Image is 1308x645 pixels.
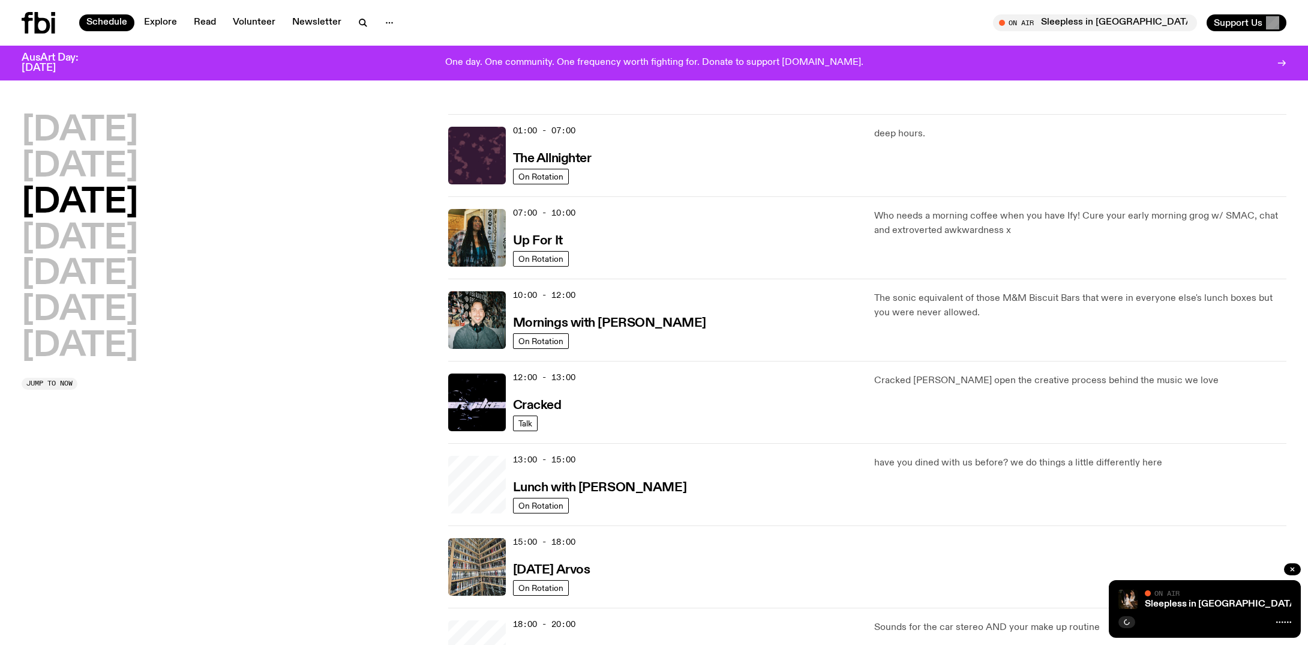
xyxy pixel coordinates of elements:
span: 07:00 - 10:00 [513,207,575,219]
p: Cracked [PERSON_NAME] open the creative process behind the music we love [874,374,1286,388]
p: have you dined with us before? we do things a little differently here [874,456,1286,470]
a: Mornings with [PERSON_NAME] [513,315,706,330]
a: Up For It [513,232,563,247]
span: On Air [1154,589,1180,597]
a: The Allnighter [513,150,592,165]
a: Sleepless in [GEOGRAPHIC_DATA] [1145,599,1299,609]
p: One day. One community. One frequency worth fighting for. Donate to support [DOMAIN_NAME]. [445,58,863,68]
span: On Rotation [518,583,563,592]
p: deep hours. [874,127,1286,141]
a: Volunteer [226,14,283,31]
p: Sounds for the car stereo AND your make up routine [874,620,1286,635]
a: Cracked [513,397,562,412]
img: A corner shot of the fbi music library [448,538,506,596]
span: 13:00 - 15:00 [513,454,575,465]
button: [DATE] [22,114,138,148]
a: [DATE] Arvos [513,562,590,577]
a: On Rotation [513,498,569,513]
button: Support Us [1207,14,1286,31]
span: 12:00 - 13:00 [513,372,575,383]
p: Who needs a morning coffee when you have Ify! Cure your early morning grog w/ SMAC, chat and extr... [874,209,1286,238]
button: [DATE] [22,258,138,291]
h3: [DATE] Arvos [513,564,590,577]
a: Newsletter [285,14,349,31]
span: 18:00 - 20:00 [513,619,575,630]
span: On Rotation [518,501,563,510]
span: On Rotation [518,172,563,181]
a: On Rotation [513,251,569,267]
p: The sonic equivalent of those M&M Biscuit Bars that were in everyone else's lunch boxes but you w... [874,291,1286,320]
span: On Rotation [518,254,563,263]
a: On Rotation [513,333,569,349]
img: Ify - a Brown Skin girl with black braided twists, looking up to the side with her tongue stickin... [448,209,506,267]
img: Marcus Whale is on the left, bent to his knees and arching back with a gleeful look his face He i... [1118,590,1138,609]
span: Talk [518,419,532,428]
h3: AusArt Day: [DATE] [22,53,98,73]
button: [DATE] [22,330,138,363]
h3: Lunch with [PERSON_NAME] [513,482,686,494]
h3: Mornings with [PERSON_NAME] [513,317,706,330]
span: On Rotation [518,336,563,345]
a: Talk [513,416,538,431]
span: 01:00 - 07:00 [513,125,575,136]
button: Jump to now [22,378,77,390]
img: Radio presenter Ben Hansen sits in front of a wall of photos and an fbi radio sign. Film photo. B... [448,291,506,349]
span: 10:00 - 12:00 [513,289,575,301]
h3: Up For It [513,235,563,247]
a: Lunch with [PERSON_NAME] [513,479,686,494]
button: [DATE] [22,222,138,256]
a: On Rotation [513,580,569,596]
h3: Cracked [513,399,562,412]
h3: The Allnighter [513,153,592,165]
button: [DATE] [22,186,138,220]
a: Schedule [79,14,134,31]
a: Read [187,14,223,31]
span: Support Us [1214,17,1262,28]
button: [DATE] [22,294,138,327]
img: Logo for Podcast Cracked. Black background, with white writing, with glass smashing graphics [448,374,506,431]
button: [DATE] [22,150,138,184]
a: On Rotation [513,169,569,184]
button: On AirSleepless in [GEOGRAPHIC_DATA] [993,14,1197,31]
span: Jump to now [26,380,73,387]
span: 15:00 - 18:00 [513,536,575,548]
a: Explore [137,14,184,31]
